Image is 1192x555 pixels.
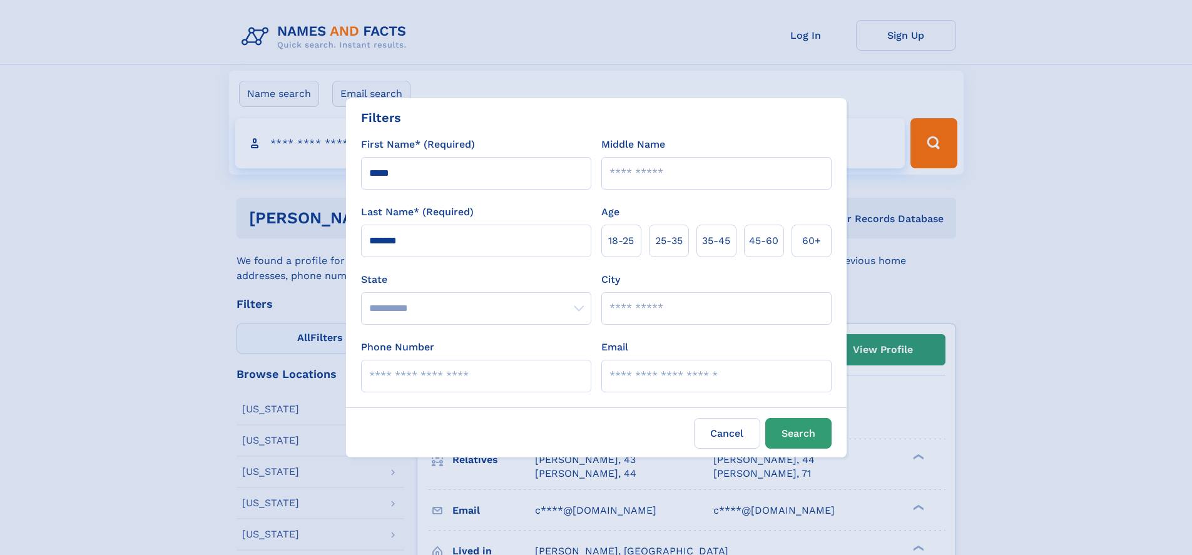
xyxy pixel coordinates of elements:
label: State [361,272,591,287]
label: Middle Name [601,137,665,152]
label: City [601,272,620,287]
label: First Name* (Required) [361,137,475,152]
span: 35‑45 [702,233,730,248]
span: 60+ [802,233,821,248]
label: Age [601,205,619,220]
button: Search [765,418,832,449]
span: 25‑35 [655,233,683,248]
div: Filters [361,108,401,127]
span: 45‑60 [749,233,778,248]
span: 18‑25 [608,233,634,248]
label: Cancel [694,418,760,449]
label: Last Name* (Required) [361,205,474,220]
label: Email [601,340,628,355]
label: Phone Number [361,340,434,355]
